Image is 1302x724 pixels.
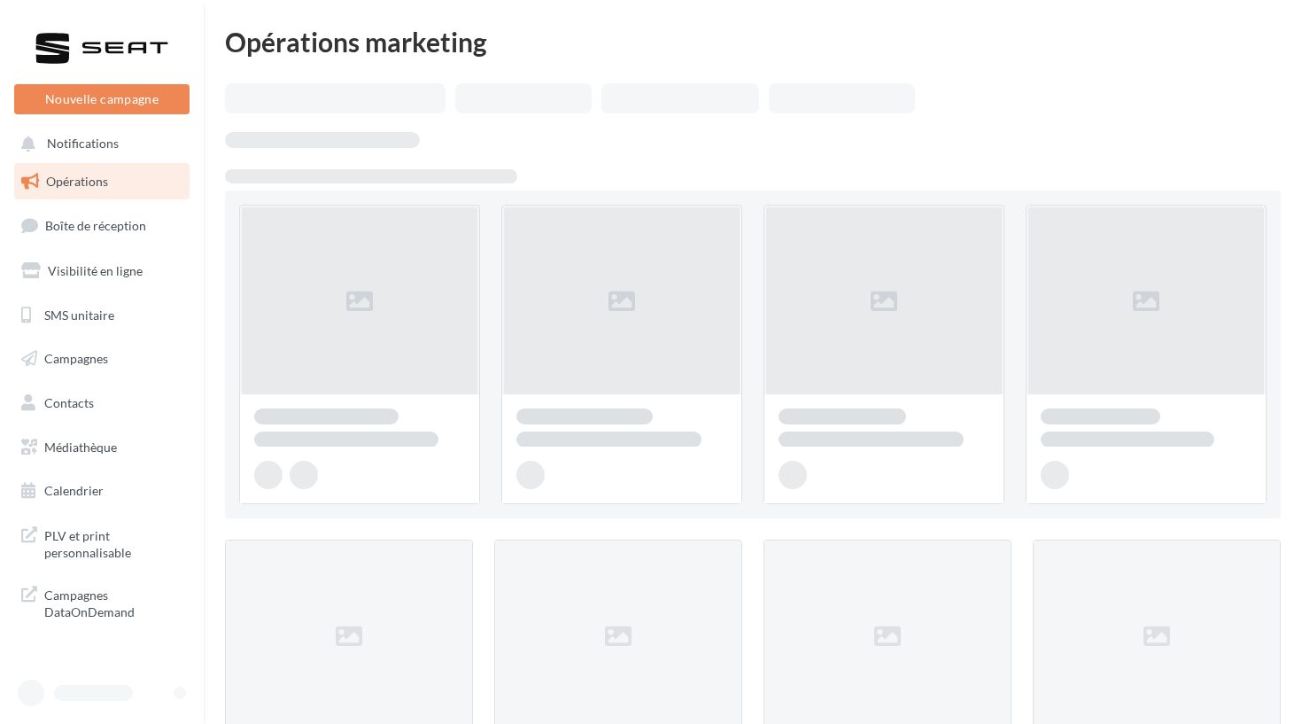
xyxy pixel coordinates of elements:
span: Boîte de réception [45,218,146,233]
span: SMS unitaire [44,307,114,322]
a: Contacts [11,385,193,422]
a: Opérations [11,163,193,200]
a: Campagnes [11,340,193,378]
span: Campagnes [44,351,108,366]
a: Boîte de réception [11,206,193,245]
span: PLV et print personnalisable [44,524,182,562]
span: Médiathèque [44,440,117,455]
a: SMS unitaire [11,297,193,334]
span: Notifications [47,136,119,152]
a: Calendrier [11,472,193,510]
button: Nouvelle campagne [14,84,190,114]
span: Opérations [46,174,108,189]
a: Médiathèque [11,429,193,466]
a: Campagnes DataOnDemand [11,576,193,628]
span: Calendrier [44,483,104,498]
div: Opérations marketing [225,28,1281,55]
span: Contacts [44,395,94,410]
span: Campagnes DataOnDemand [44,583,182,621]
span: Visibilité en ligne [48,263,143,278]
a: PLV et print personnalisable [11,517,193,569]
a: Visibilité en ligne [11,253,193,290]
